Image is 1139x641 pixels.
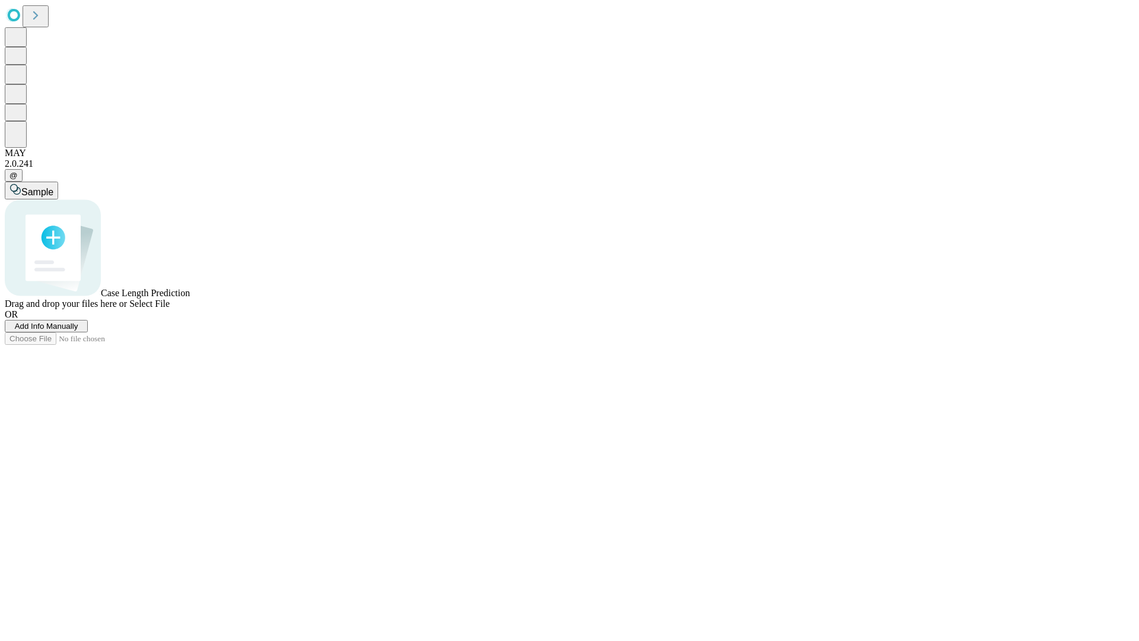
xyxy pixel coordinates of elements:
span: @ [9,171,18,180]
div: MAY [5,148,1134,158]
span: Select File [129,299,170,309]
span: OR [5,309,18,319]
div: 2.0.241 [5,158,1134,169]
button: @ [5,169,23,182]
span: Sample [21,187,53,197]
button: Add Info Manually [5,320,88,332]
span: Case Length Prediction [101,288,190,298]
span: Add Info Manually [15,322,78,331]
button: Sample [5,182,58,199]
span: Drag and drop your files here or [5,299,127,309]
